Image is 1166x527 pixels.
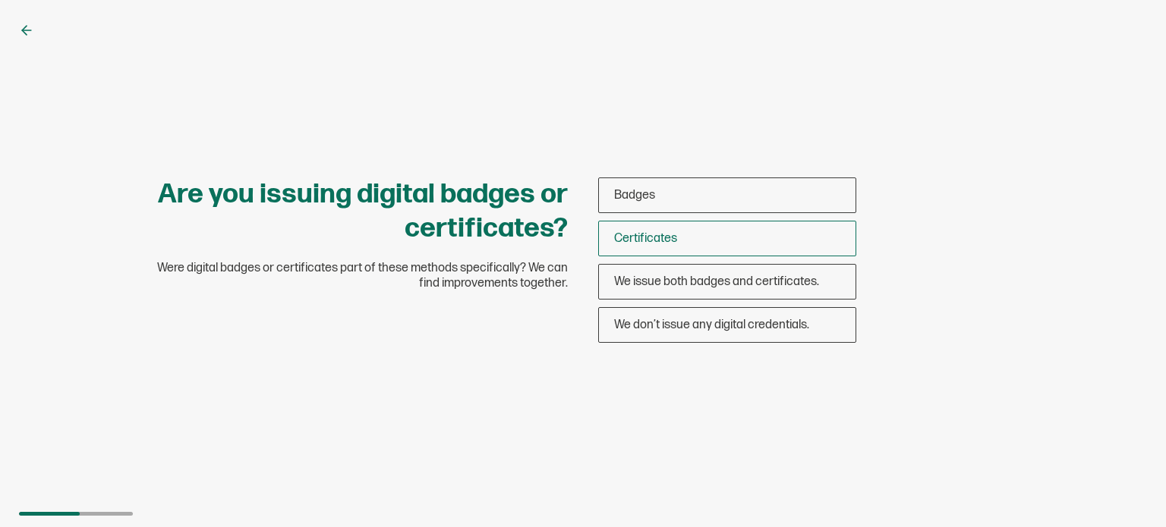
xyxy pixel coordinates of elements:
[614,274,819,289] span: We issue both badges and certificates.
[614,188,655,202] span: Badges
[143,261,568,291] span: Were digital badges or certificates part of these methods specifically? We can find improvements ...
[614,231,677,246] span: Certificates
[143,177,568,246] h1: Are you issuing digital badges or certificates?
[614,318,809,332] span: We don’t issue any digital credentials.
[913,356,1166,527] iframe: Chat Widget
